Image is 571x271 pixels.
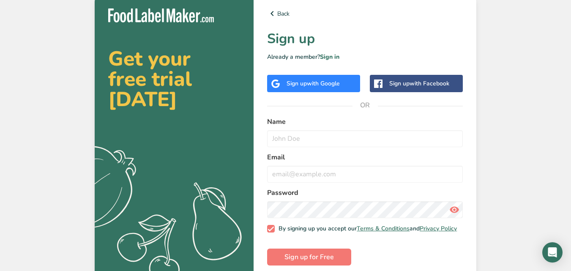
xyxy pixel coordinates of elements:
label: Name [267,117,463,127]
div: Open Intercom Messenger [542,242,563,263]
p: Already a member? [267,52,463,61]
div: Sign up [389,79,449,88]
div: Sign up [287,79,340,88]
span: Sign up for Free [284,252,334,262]
span: OR [352,93,378,118]
label: Password [267,188,463,198]
input: John Doe [267,130,463,147]
label: Email [267,152,463,162]
a: Privacy Policy [420,224,457,233]
a: Back [267,8,463,19]
h1: Sign up [267,29,463,49]
input: email@example.com [267,166,463,183]
span: with Facebook [410,79,449,88]
span: with Google [307,79,340,88]
h2: Get your free trial [DATE] [108,49,240,109]
img: Food Label Maker [108,8,214,22]
a: Sign in [320,53,339,61]
span: By signing up you accept our and [275,225,457,233]
button: Sign up for Free [267,249,351,266]
a: Terms & Conditions [357,224,410,233]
